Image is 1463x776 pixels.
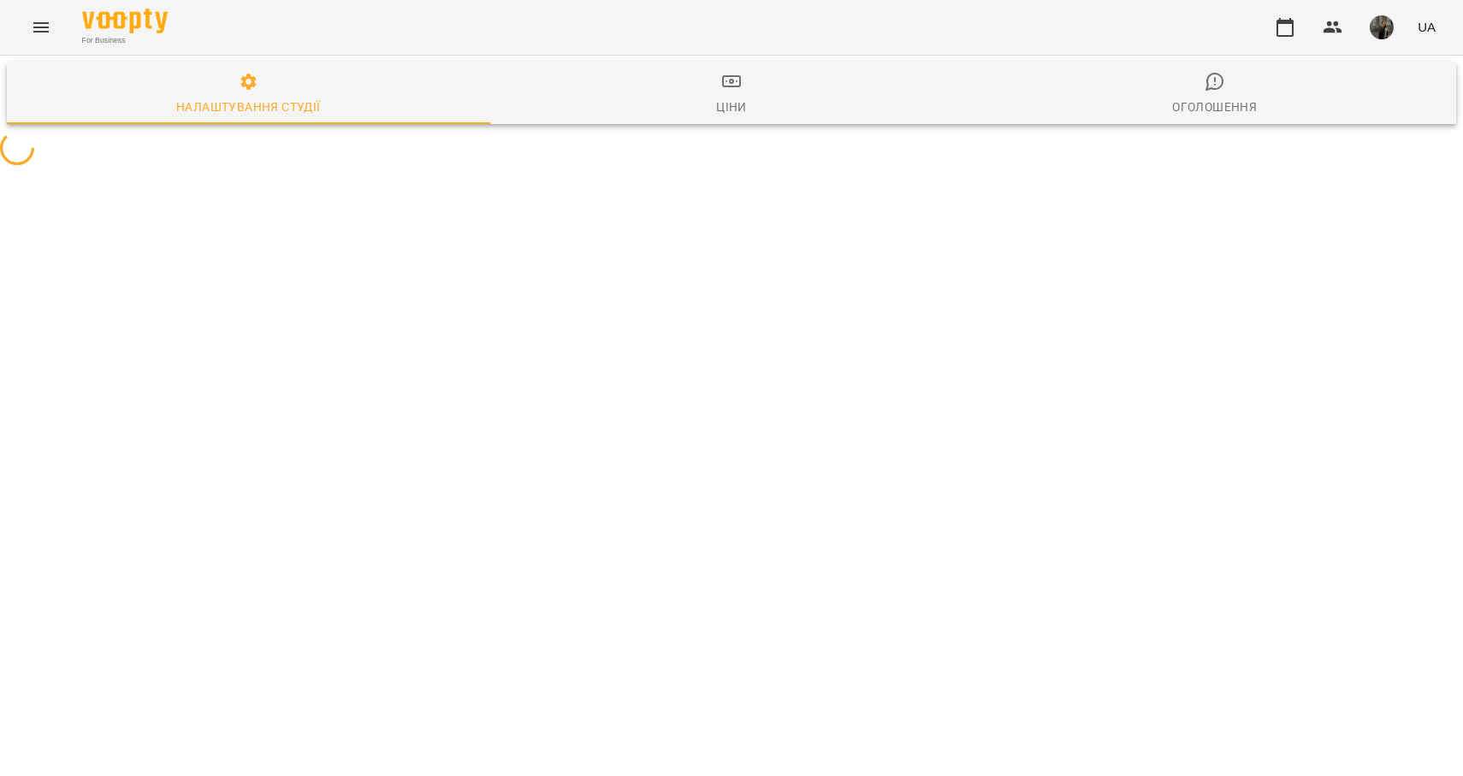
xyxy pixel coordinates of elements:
[82,9,168,33] img: Voopty Logo
[1172,97,1257,117] div: Оголошення
[82,35,168,46] span: For Business
[176,97,320,117] div: Налаштування студії
[716,97,747,117] div: Ціни
[1411,11,1442,43] button: UA
[21,7,62,48] button: Menu
[1370,15,1394,39] img: 331913643cd58b990721623a0d187df0.png
[1418,18,1436,36] span: UA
